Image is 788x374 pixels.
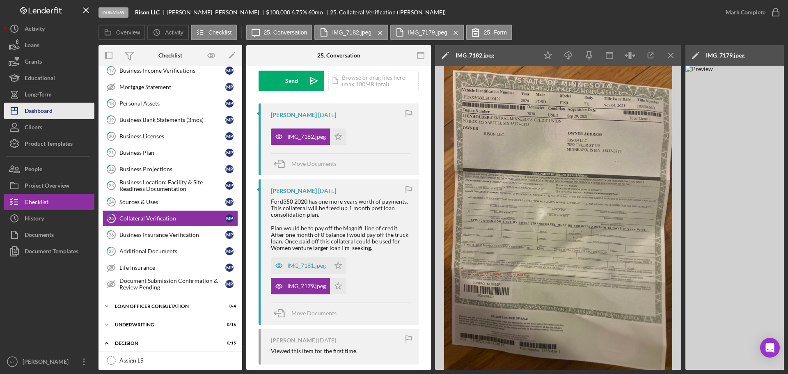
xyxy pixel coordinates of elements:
div: 25. Collateral Verification ([PERSON_NAME]) [330,9,446,16]
a: Grants [4,53,94,70]
button: Documents [4,227,94,243]
div: 25. Conversation [317,52,360,59]
div: Life Insurance [119,264,225,271]
div: Clients [25,119,42,138]
button: History [4,210,94,227]
label: Checklist [208,29,232,36]
div: Activity [25,21,45,39]
div: Viewed this item for the first time. [271,348,357,354]
button: Project Overview [4,177,94,194]
tspan: 25 [109,216,114,221]
tspan: 24 [109,199,114,204]
button: People [4,161,94,177]
img: Preview [435,66,681,370]
tspan: 20 [109,133,114,139]
time: 2025-07-04 15:05 [318,188,336,194]
div: M P [225,165,234,173]
div: M P [225,67,234,75]
div: $100,000 [266,9,290,16]
b: Rison LLC [135,9,160,16]
div: Underwriting [115,322,215,327]
div: M P [225,99,234,108]
div: Personal Assets [119,100,225,107]
button: Checklist [4,194,94,210]
a: 24Sources & UsesMP [103,194,238,210]
button: IMG_7179.jpeg [390,25,464,40]
div: Business Projections [119,166,225,172]
button: Product Templates [4,135,94,152]
a: 22Business ProjectionsMP [103,161,238,177]
span: Move Documents [291,310,337,317]
div: 60 mo [308,9,323,16]
div: Send [285,71,298,91]
div: 0 / 15 [221,341,236,346]
div: Business Licenses [119,133,225,140]
div: M P [225,149,234,157]
div: M P [225,247,234,255]
div: [PERSON_NAME] [21,353,74,372]
button: Move Documents [271,303,345,324]
div: Ford350 2020 has one more years worth of payments. This collateral will be freed up 1 month post ... [271,198,410,251]
button: Overview [98,25,145,40]
a: Life InsuranceMP [103,259,238,276]
div: 6.75 % [291,9,307,16]
label: 25. Form [484,29,507,36]
text: RL [10,360,15,364]
div: Business Plan [119,149,225,156]
div: Document Submission Confirmation & Review Pending [119,278,225,291]
button: Activity [147,25,188,40]
button: Loans [4,37,94,53]
a: 18Personal AssetsMP [103,95,238,112]
label: IMG_7179.jpeg [408,29,447,36]
a: 20Business LicensesMP [103,128,238,145]
div: M P [225,116,234,124]
div: People [25,161,42,179]
button: Move Documents [271,154,345,174]
div: Project Overview [25,177,69,196]
div: Checklist [158,52,182,59]
a: 23Business Location: Facility & Site Readiness DocumentationMP [103,177,238,194]
div: History [25,210,44,229]
button: Checklist [191,25,237,40]
button: Educational [4,70,94,86]
button: Document Templates [4,243,94,259]
tspan: 27 [109,248,114,254]
tspan: 17 [109,68,114,73]
button: IMG_7182.jpeg [314,25,388,40]
div: Dashboard [25,103,53,121]
div: M P [225,280,234,288]
a: 19Business Bank Statements (3mos)MP [103,112,238,128]
a: 25Collateral VerificationMP [103,210,238,227]
a: 21Business PlanMP [103,145,238,161]
button: Long-Term [4,86,94,103]
a: 26Business Insurance VerificationMP [103,227,238,243]
button: Dashboard [4,103,94,119]
a: Document Submission Confirmation & Review PendingMP [103,276,238,292]
a: Assign LS [103,352,238,369]
button: IMG_7181.jpeg [271,257,346,274]
div: Checklist [25,194,48,212]
button: Mark Complete [717,4,784,21]
div: Collateral Verification [119,215,225,222]
div: [PERSON_NAME] [271,337,317,344]
div: IMG_7182.jpeg [456,52,494,59]
div: IMG_7182.jpeg [287,133,326,140]
div: Business Location: Facility & Site Readiness Documentation [119,179,225,192]
label: 25. Conversation [264,29,307,36]
time: 2025-05-02 16:52 [318,337,336,344]
div: Long-Term [25,86,52,105]
tspan: 26 [109,232,114,237]
div: Decision [115,341,215,346]
div: Product Templates [25,135,73,154]
div: [PERSON_NAME] [271,112,317,118]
